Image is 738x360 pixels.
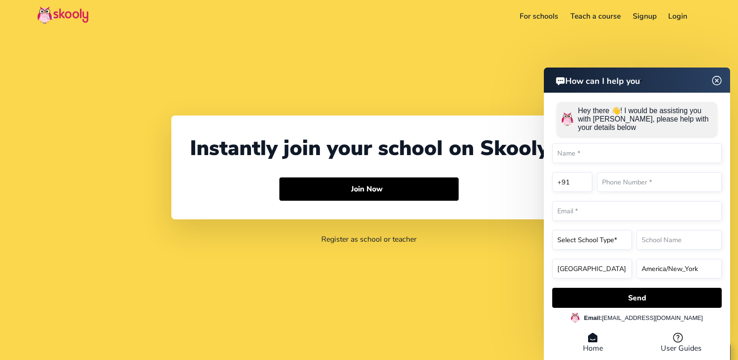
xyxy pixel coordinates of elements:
[190,134,548,163] div: Instantly join your school on Skooly
[662,9,693,24] a: Login
[37,6,88,24] img: Skooly
[627,9,663,24] a: Signup
[279,177,459,201] button: Join Now
[514,9,565,24] a: For schools
[321,234,417,245] a: Register as school or teacher
[564,9,627,24] a: Teach a course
